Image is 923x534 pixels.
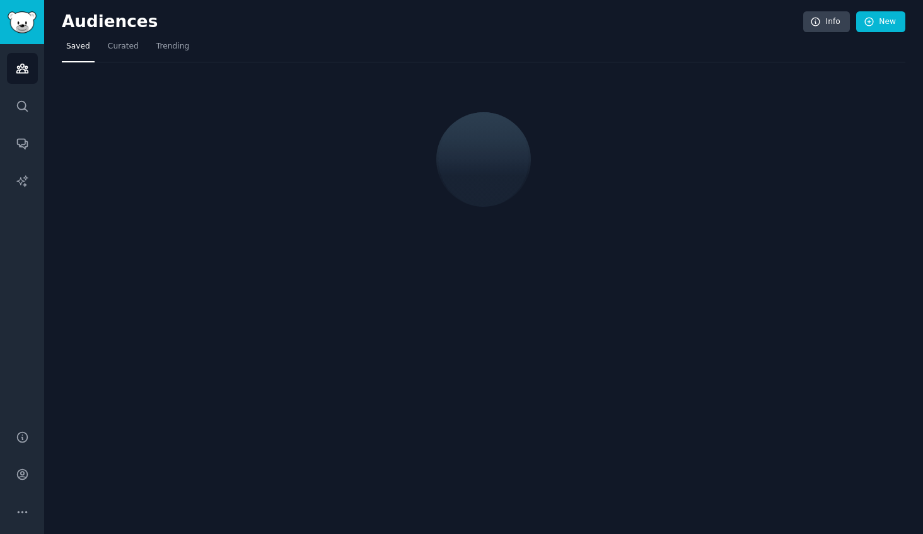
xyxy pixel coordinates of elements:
[62,12,803,32] h2: Audiences
[803,11,850,33] a: Info
[156,41,189,52] span: Trending
[856,11,905,33] a: New
[62,37,95,62] a: Saved
[66,41,90,52] span: Saved
[108,41,139,52] span: Curated
[8,11,37,33] img: GummySearch logo
[152,37,194,62] a: Trending
[103,37,143,62] a: Curated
